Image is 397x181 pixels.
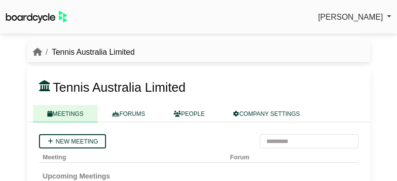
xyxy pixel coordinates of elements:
[33,105,98,122] a: MEETINGS
[219,105,314,122] a: COMPANY SETTINGS
[98,105,159,122] a: FORUMS
[43,172,110,180] span: Upcoming Meetings
[42,46,135,59] li: Tennis Australia Limited
[39,134,106,148] a: New meeting
[318,11,391,24] a: [PERSON_NAME]
[159,105,219,122] a: PEOPLE
[6,11,67,23] img: BoardcycleBlackGreen-aaafeed430059cb809a45853b8cf6d952af9d84e6e89e1f1685b34bfd5cb7d64.svg
[318,13,383,21] span: [PERSON_NAME]
[33,46,135,59] nav: breadcrumb
[39,148,226,163] th: Meeting
[226,148,337,163] th: Forum
[53,80,185,94] span: Tennis Australia Limited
